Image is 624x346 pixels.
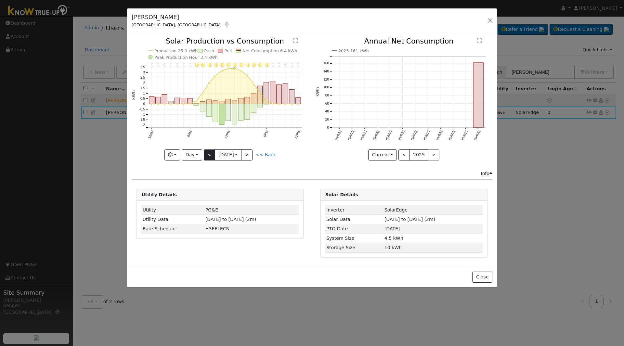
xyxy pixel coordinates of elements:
i: 5AM - Clear [183,63,186,67]
button: < [398,149,410,160]
text:  [477,38,482,43]
rect: onclick="" [283,84,288,104]
text: 1.5 [140,86,145,90]
a: Map [224,22,230,27]
rect: onclick="" [238,104,243,121]
span: 10 kWh [384,245,402,250]
rect: onclick="" [219,101,225,104]
button: 2025 [409,149,429,160]
text: [DATE] [435,130,443,141]
text: 1 [143,92,145,95]
circle: onclick="" [151,103,152,105]
rect: onclick="" [206,104,212,117]
strong: Solar Details [325,192,358,197]
text: 120 [323,78,329,81]
i: 6AM - Clear [189,63,192,67]
rect: onclick="" [188,98,193,104]
rect: onclick="" [200,102,205,104]
text: Peak Production Hour 3.4 kWh [154,55,218,60]
circle: onclick="" [227,68,229,70]
text: [DATE] [410,130,418,141]
text:  [293,38,298,43]
circle: onclick="" [170,103,172,105]
text: 60 [325,102,329,105]
rect: onclick="" [156,97,161,104]
rect: onclick="" [245,104,250,120]
td: Utility Data [141,215,204,224]
text: kWh [315,87,320,97]
span: [DATE] to [DATE] (2m) [384,217,435,222]
td: Utility [141,205,204,215]
circle: onclick="" [253,83,254,84]
td: Solar Data [325,215,383,224]
rect: onclick="" [251,93,256,104]
text: Solar Production vs Consumption [166,37,284,45]
span: ID: 17203984, authorized: 08/20/25 [205,207,218,212]
text: -1 [142,113,145,116]
i: 3AM - Clear [170,63,173,67]
span: N [205,226,229,231]
rect: onclick="" [270,81,275,104]
i: 8PM - Clear [278,63,281,67]
circle: onclick="" [164,103,165,105]
text: 12PM [224,130,231,139]
rect: onclick="" [257,86,263,104]
text: 0.5 [140,97,145,101]
text: Pull [225,48,232,53]
text: Annual Net Consumption [364,37,453,45]
text: 20 [325,118,329,122]
i: 10PM - Clear [291,63,294,67]
button: > [241,149,253,160]
rect: onclick="" [206,100,212,104]
circle: onclick="" [266,100,267,101]
text: 2 [143,81,145,85]
rect: onclick="" [289,90,294,104]
text: [DATE] [347,130,354,141]
circle: onclick="" [240,70,241,71]
a: << Back [256,152,276,157]
i: 12AM - Clear [151,63,154,67]
circle: onclick="" [234,68,236,70]
text: 2025 161 kWh [338,48,369,53]
text: 11PM [294,130,301,139]
text: 80 [325,94,329,97]
i: 2PM - Clear [240,63,243,67]
text: [DATE] [473,130,481,141]
text: [DATE] [423,130,430,141]
rect: onclick="" [226,99,231,104]
circle: onclick="" [298,103,299,105]
text: Net Consumption 6.4 kWh [243,48,298,53]
i: 3PM - Clear [246,63,250,67]
i: 6PM - Clear [265,63,269,67]
button: Day [182,149,202,160]
rect: onclick="" [181,98,186,104]
span: [DATE] [384,226,400,231]
i: 9PM - Clear [284,63,288,67]
text: 3.5 [140,65,145,69]
rect: onclick="" [296,98,301,104]
text: 140 [323,70,329,73]
rect: onclick="" [245,97,250,104]
button: Close [472,272,492,283]
rect: onclick="" [213,104,218,122]
h5: [PERSON_NAME] [132,13,230,21]
text: [DATE] [359,130,367,141]
circle: onclick="" [208,83,210,84]
rect: onclick="" [194,104,199,106]
span: [DATE] to [DATE] (2m) [205,217,256,222]
circle: onclick="" [189,103,190,104]
rect: onclick="" [226,104,231,121]
i: 12PM - Clear [227,63,231,67]
i: 11AM - Clear [220,63,224,67]
text: 3 [143,71,145,74]
i: 8AM - Clear [201,63,205,67]
span: [GEOGRAPHIC_DATA], [GEOGRAPHIC_DATA] [132,22,221,27]
strong: Utility Details [141,192,177,197]
i: 1AM - Clear [157,63,160,67]
rect: onclick="" [251,104,256,113]
div: Info [481,170,492,177]
text: [DATE] [385,130,392,141]
text: kWh [131,90,136,100]
td: Rate Schedule [141,224,204,234]
circle: onclick="" [215,75,216,76]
